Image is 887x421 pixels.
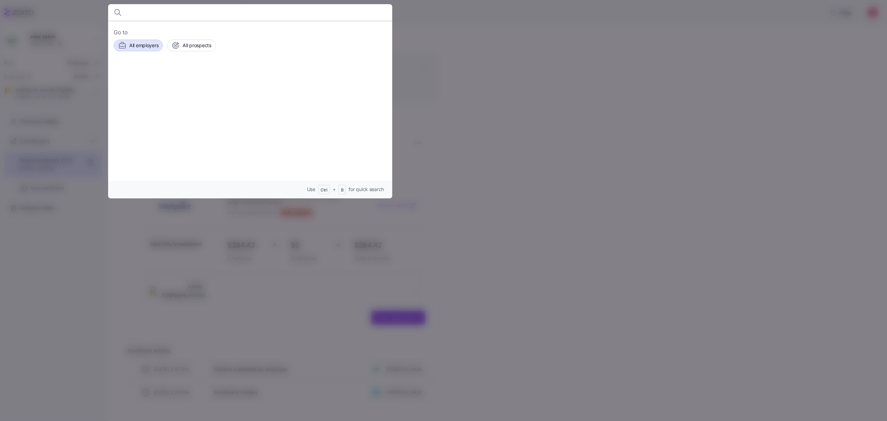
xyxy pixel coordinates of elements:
[307,186,315,193] span: Use
[349,186,384,193] span: for quick search
[114,28,387,37] span: Go to
[114,40,163,51] button: All employers
[320,187,327,193] span: Ctrl
[183,42,211,49] span: All prospects
[129,42,158,49] span: All employers
[167,40,216,51] button: All prospects
[333,186,336,193] span: +
[341,187,344,193] span: B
